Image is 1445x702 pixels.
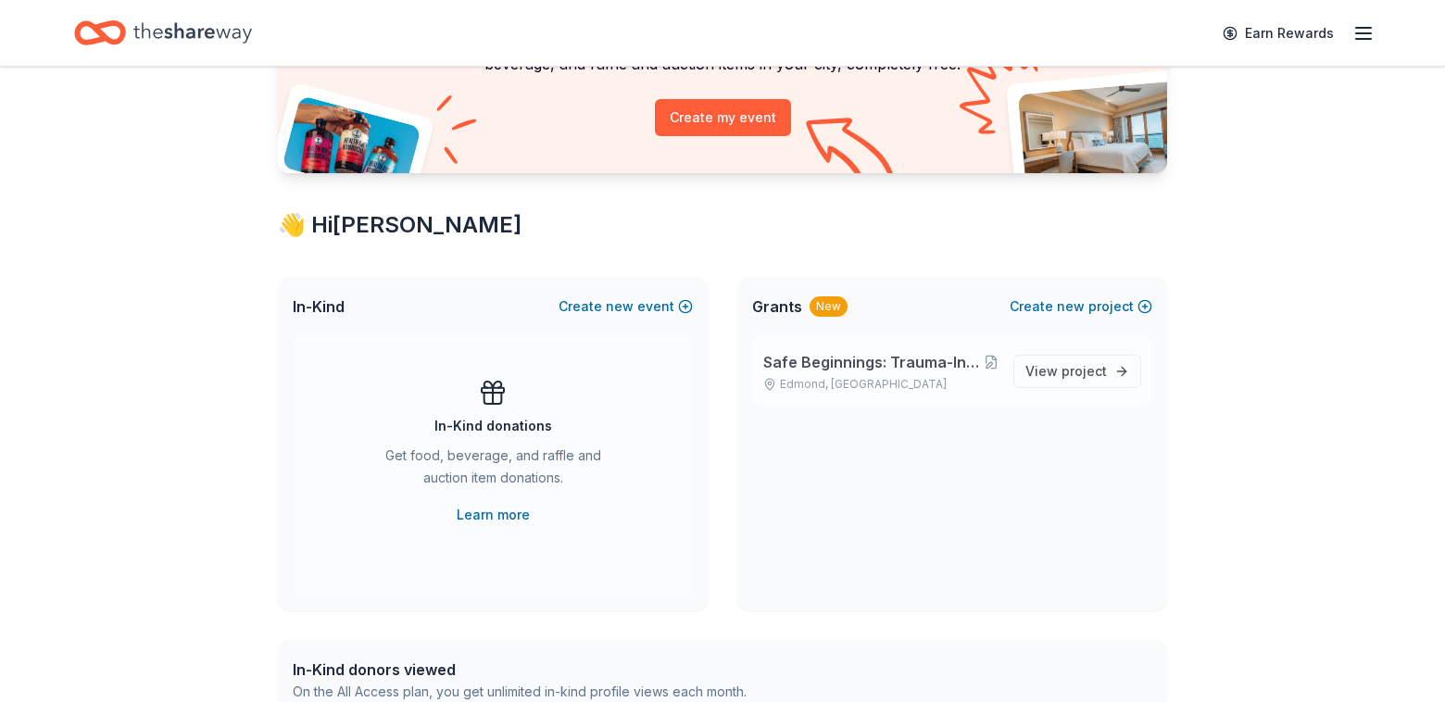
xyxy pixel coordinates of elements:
[1010,295,1152,318] button: Createnewproject
[1062,363,1107,379] span: project
[434,415,552,437] div: In-Kind donations
[278,210,1167,240] div: 👋 Hi [PERSON_NAME]
[763,377,999,392] p: Edmond, [GEOGRAPHIC_DATA]
[367,445,619,496] div: Get food, beverage, and raffle and auction item donations.
[655,99,791,136] button: Create my event
[1013,355,1141,388] a: View project
[1025,360,1107,382] span: View
[74,11,252,55] a: Home
[606,295,634,318] span: new
[559,295,693,318] button: Createnewevent
[752,295,802,318] span: Grants
[810,296,848,317] div: New
[457,504,530,526] a: Learn more
[1212,17,1345,50] a: Earn Rewards
[1057,295,1085,318] span: new
[806,118,898,187] img: Curvy arrow
[293,658,747,681] div: In-Kind donors viewed
[293,295,345,318] span: In-Kind
[763,351,984,373] span: Safe Beginnings: Trauma-Informed Entry and Support for [PERSON_NAME] Children and Families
